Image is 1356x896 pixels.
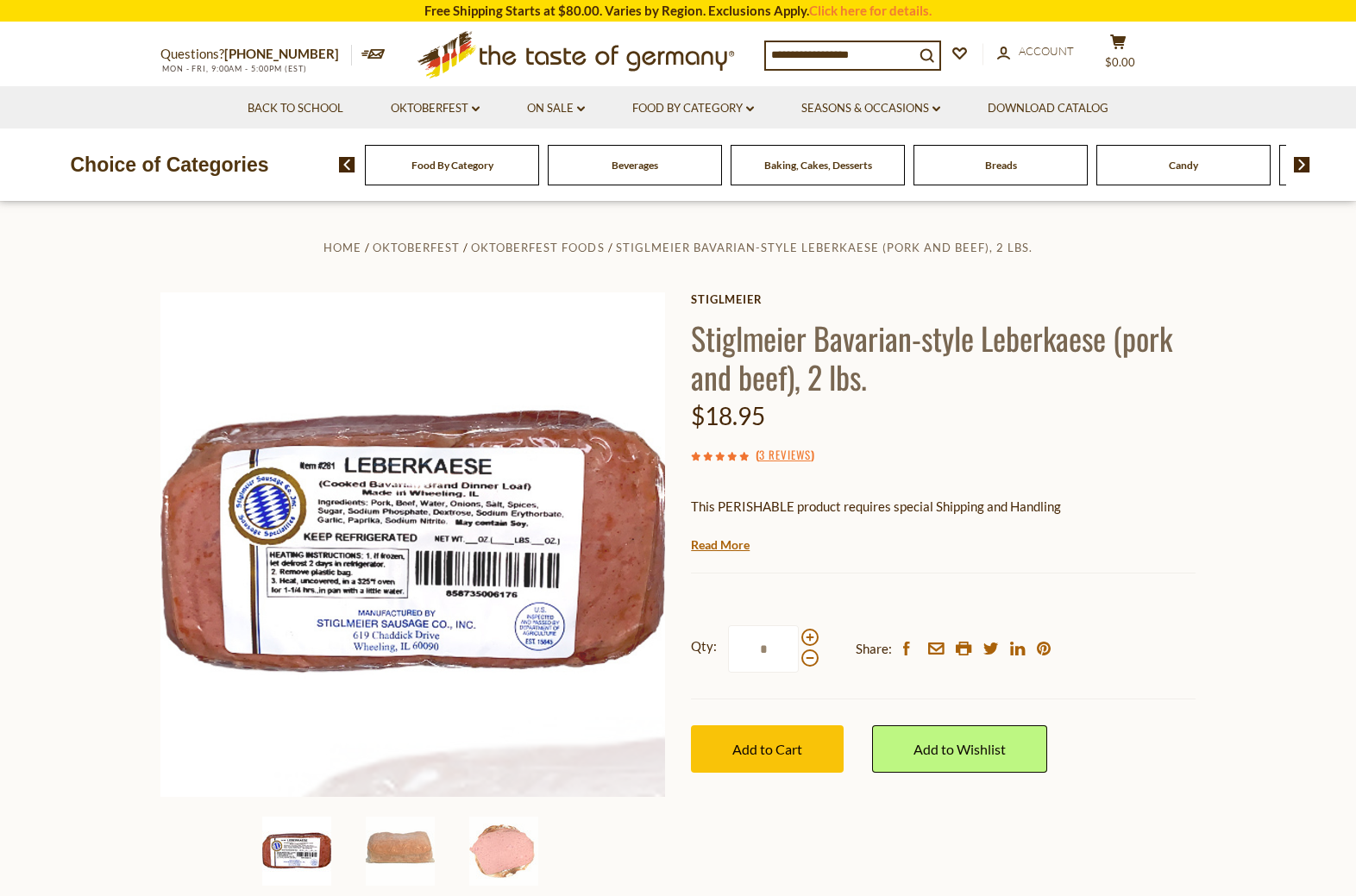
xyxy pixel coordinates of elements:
[1169,159,1198,172] a: Candy
[691,536,750,554] a: Read More
[728,625,799,673] input: Qty:
[732,741,802,757] span: Add to Cart
[1105,55,1135,69] span: $0.00
[691,292,1196,306] a: Stiglmeier
[160,292,665,797] img: Stiglmeier Bavarian-style Leberkaese (pork and beef), 2 lbs.
[224,46,339,61] a: [PHONE_NUMBER]
[707,530,1196,552] li: We will ship this product in heat-protective packaging and ice.
[527,99,585,118] a: On Sale
[856,638,892,660] span: Share:
[759,446,811,465] a: 3 Reviews
[469,817,538,886] img: Stiglmeier Bavarian-style Leberkaese (pork and beef), 2 lbs.
[691,318,1196,396] h1: Stiglmeier Bavarian-style Leberkaese (pork and beef), 2 lbs.
[691,636,717,657] strong: Qty:
[616,241,1033,254] a: Stiglmeier Bavarian-style Leberkaese (pork and beef), 2 lbs.
[988,99,1108,118] a: Download Catalog
[248,99,343,118] a: Back to School
[764,159,872,172] a: Baking, Cakes, Desserts
[691,725,844,773] button: Add to Cart
[756,446,814,463] span: ( )
[691,401,765,430] span: $18.95
[373,241,460,254] a: Oktoberfest
[1019,44,1074,58] span: Account
[391,99,480,118] a: Oktoberfest
[160,43,352,66] p: Questions?
[1294,157,1310,172] img: next arrow
[339,157,355,172] img: previous arrow
[1092,34,1144,77] button: $0.00
[262,817,331,886] img: Stiglmeier Bavarian-style Leberkaese (pork and beef), 2 lbs.
[366,817,435,886] img: Stiglmeier Bavarian-style Leberkaese (pork and beef), 2 lbs.
[471,241,604,254] a: Oktoberfest Foods
[612,159,658,172] a: Beverages
[801,99,940,118] a: Seasons & Occasions
[985,159,1017,172] a: Breads
[691,496,1196,517] p: This PERISHABLE product requires special Shipping and Handling
[997,42,1074,61] a: Account
[411,159,493,172] a: Food By Category
[809,3,932,18] a: Click here for details.
[872,725,1047,773] a: Add to Wishlist
[160,64,307,73] span: MON - FRI, 9:00AM - 5:00PM (EST)
[632,99,754,118] a: Food By Category
[323,241,361,254] a: Home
